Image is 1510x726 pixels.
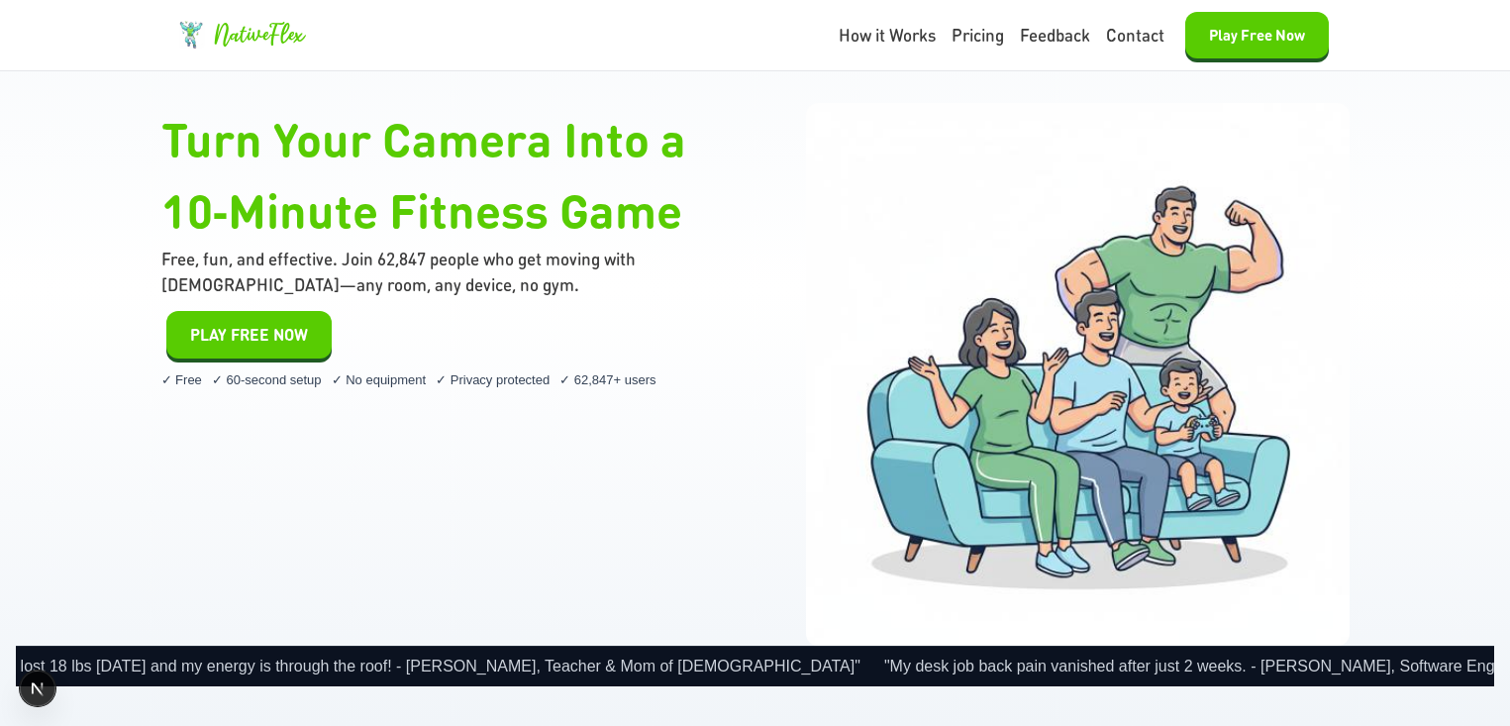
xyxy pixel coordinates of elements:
span: "I lost 18 lbs [DATE] and my energy is through the roof! - [PERSON_NAME], Teacher & Mom of [DEMOG... [6,658,860,674]
a: Contact [1106,23,1164,49]
span: ✓ No equipment [332,370,427,390]
img: Energetic family mid-game, reaching for virtual objects [806,103,1350,647]
span: Play Free Now [190,323,308,347]
span: ✓ Free [161,370,202,390]
a: How it Works [839,23,936,49]
button: Start Playing Now [166,311,332,359]
span: ✓ 60‑second setup [212,370,322,390]
a: Feedback [1020,23,1090,49]
div: Social proof ticker [16,646,1494,686]
p: Free, fun, and effective. Join 62,847 people who get moving with [DEMOGRAPHIC_DATA]—any room, any... [161,246,758,298]
h1: Turn Your Camera Into a 10‑Minute Fitness Game [161,103,758,246]
span: NativeFlex [213,23,304,47]
span: ✓ 62,847+ users [559,370,655,390]
button: Play Free Now [1185,12,1329,58]
a: Pricing [952,23,1004,49]
span: ✓ Privacy protected [436,370,550,390]
img: NativeFlex [177,21,205,49]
